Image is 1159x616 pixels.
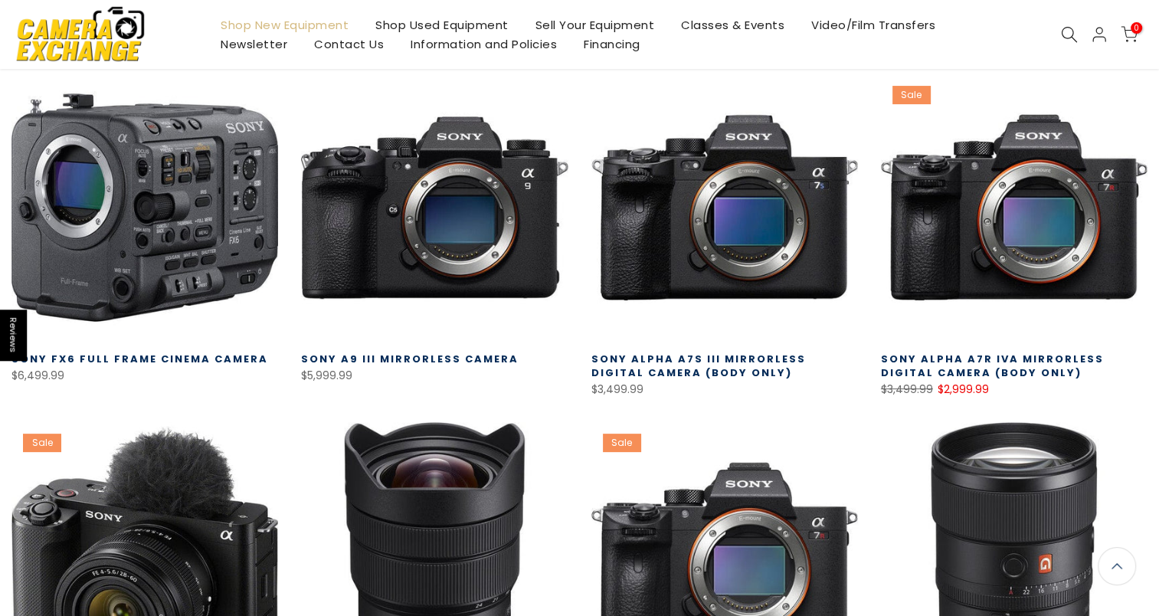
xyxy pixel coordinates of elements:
[208,34,301,54] a: Newsletter
[798,15,949,34] a: Video/Film Transfers
[362,15,522,34] a: Shop Used Equipment
[1098,547,1136,585] a: Back to the top
[301,366,568,385] div: $5,999.99
[668,15,798,34] a: Classes & Events
[301,352,519,366] a: Sony a9 III Mirrorless Camera
[301,34,398,54] a: Contact Us
[11,352,268,366] a: Sony FX6 Full Frame Cinema Camera
[881,382,933,397] del: $3,499.99
[522,15,668,34] a: Sell Your Equipment
[1121,26,1138,43] a: 0
[591,380,858,399] div: $3,499.99
[11,366,278,385] div: $6,499.99
[571,34,654,54] a: Financing
[1131,22,1142,34] span: 0
[208,15,362,34] a: Shop New Equipment
[881,352,1104,380] a: Sony Alpha a7R IVa Mirrorless Digital Camera (Body Only)
[398,34,571,54] a: Information and Policies
[938,380,989,399] ins: $2,999.99
[591,352,806,380] a: Sony Alpha a7S III Mirrorless Digital Camera (Body Only)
